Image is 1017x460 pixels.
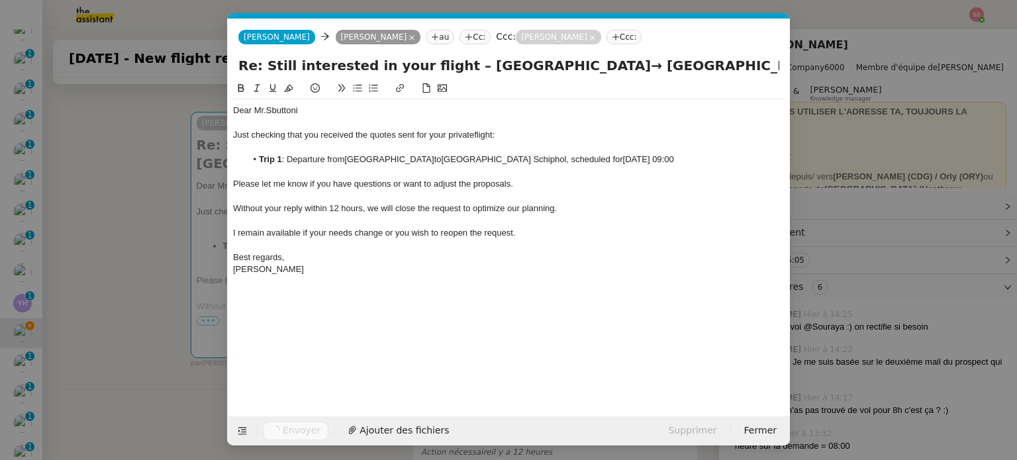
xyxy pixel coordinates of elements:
[744,423,777,438] span: Fermer
[516,30,601,44] nz-tag: [PERSON_NAME]
[442,154,567,164] span: [GEOGRAPHIC_DATA] Schiphol
[266,105,298,115] span: Sbuttoni
[244,32,310,42] span: [PERSON_NAME]
[340,422,457,440] button: Ajouter des fichiers
[233,105,785,116] div: Dear Mr.
[660,422,724,440] button: Supprimer
[246,154,785,165] li: : Departure from to , scheduled for
[460,30,491,44] nz-tag: Cc:
[233,252,284,262] span: Best regards,
[736,422,785,440] button: Fermer
[336,30,421,44] nz-tag: [PERSON_NAME]
[238,56,779,75] input: Subject
[259,154,282,164] strong: Trip 1
[233,228,515,238] span: I remain available if your needs change or you wish to reopen the request.
[606,30,642,44] nz-tag: Ccc:
[496,31,516,42] label: Ccc:
[233,203,557,213] span: Without your reply within 12 hours, we will close the request to optimize our planning.
[623,154,674,164] span: [DATE] 09:00
[233,129,785,141] div: flight:
[263,422,328,440] button: Envoyer
[344,154,434,164] span: [GEOGRAPHIC_DATA]
[426,30,454,44] nz-tag: au
[233,179,513,189] span: Please let me know if you have questions or want to adjust the proposals.
[360,423,449,438] span: Ajouter des fichiers
[233,130,474,140] span: Just checking that you received the quotes sent for your private
[233,264,304,274] span: [PERSON_NAME]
